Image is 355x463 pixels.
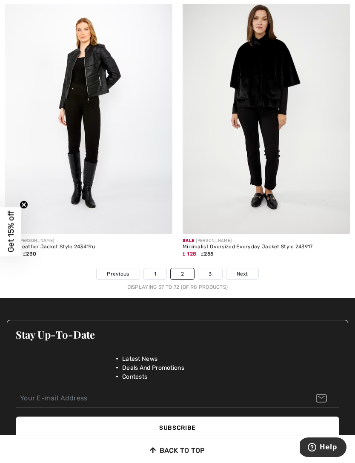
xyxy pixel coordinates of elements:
span: Previous [107,270,129,278]
div: Minimalist Oversized Everyday Jacket Style 243917 [183,244,350,250]
span: Sale [183,238,194,243]
a: 1 [144,268,166,279]
span: Next [237,270,248,278]
a: Previous [97,268,139,279]
a: 2 [171,268,194,279]
h3: Stay Up-To-Date [16,329,339,340]
span: Get 15% off [6,211,16,253]
iframe: Opens a widget where you can find more information [300,437,346,459]
span: Contests [122,372,147,381]
span: ₤ 128 [183,251,196,257]
input: Your E-mail Address [16,389,339,408]
span: ₤255 [201,251,214,257]
div: [PERSON_NAME] [183,238,350,244]
span: Deals And Promotions [122,363,184,372]
a: 3 [198,268,222,279]
span: Latest News [122,354,157,363]
div: Edgy Leather Jacket Style 243419u [5,244,172,250]
button: Close teaser [20,200,28,209]
button: Subscribe [16,417,339,439]
div: [PERSON_NAME] [5,238,172,244]
a: Next [226,268,258,279]
span: ₤230 [23,251,37,257]
span: ₤ 161 [5,251,18,257]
